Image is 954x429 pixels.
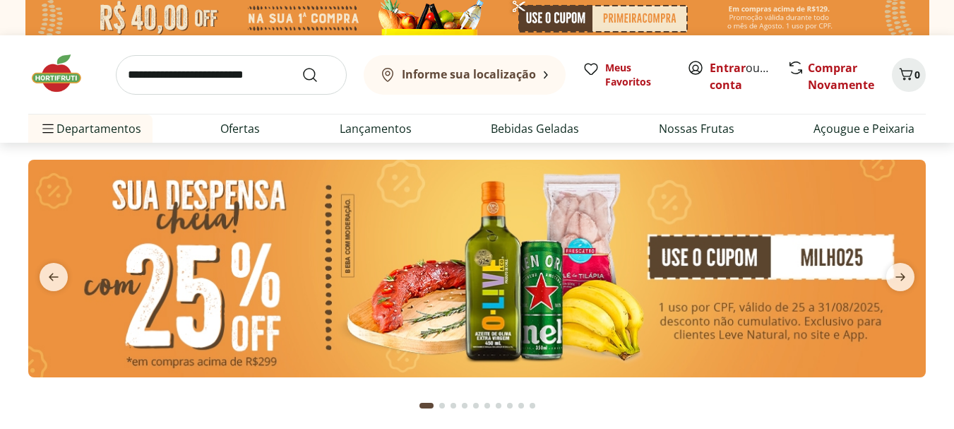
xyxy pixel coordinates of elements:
img: cupom [28,160,926,377]
a: Ofertas [220,120,260,137]
button: Go to page 9 from fs-carousel [515,389,527,423]
button: Current page from fs-carousel [417,389,436,423]
span: Meus Favoritos [605,61,670,89]
a: Entrar [710,60,746,76]
button: Menu [40,112,56,146]
button: next [875,263,926,291]
button: Go to page 10 from fs-carousel [527,389,538,423]
img: Hortifruti [28,52,99,95]
span: ou [710,59,773,93]
a: Criar conta [710,60,787,93]
button: Go to page 2 from fs-carousel [436,389,448,423]
input: search [116,55,347,95]
span: 0 [914,68,920,81]
span: Departamentos [40,112,141,146]
button: Go to page 5 from fs-carousel [470,389,482,423]
button: Go to page 3 from fs-carousel [448,389,459,423]
button: Go to page 4 from fs-carousel [459,389,470,423]
a: Nossas Frutas [659,120,734,137]
a: Lançamentos [340,120,412,137]
button: Go to page 8 from fs-carousel [504,389,515,423]
button: Go to page 6 from fs-carousel [482,389,493,423]
a: Comprar Novamente [808,60,874,93]
button: Informe sua localização [364,55,566,95]
button: Carrinho [892,58,926,92]
b: Informe sua localização [402,66,536,82]
button: previous [28,263,79,291]
button: Go to page 7 from fs-carousel [493,389,504,423]
button: Submit Search [302,66,335,83]
a: Meus Favoritos [583,61,670,89]
a: Açougue e Peixaria [813,120,914,137]
a: Bebidas Geladas [491,120,579,137]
